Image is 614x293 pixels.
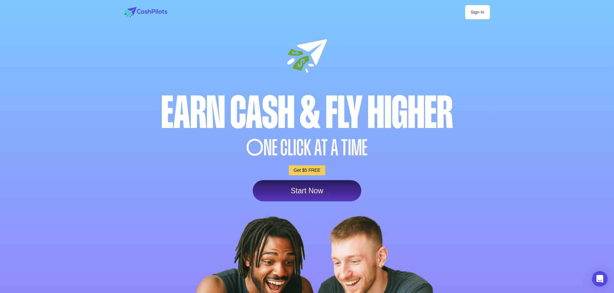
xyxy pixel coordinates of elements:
div: Earn Cash & Fly higher [123,90,492,135]
a: Start Now [253,180,361,201]
img: logo [124,7,167,17]
a: Sign In [465,5,490,19]
div: Open Intercom Messenger [592,271,608,287]
span: O [246,137,264,159]
a: Get $5 FREE [289,165,325,175]
div: NE CLICK AT A TIME [123,137,492,159]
